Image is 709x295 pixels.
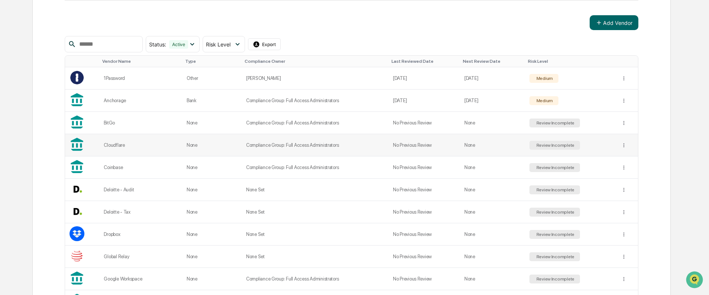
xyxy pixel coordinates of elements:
[104,75,177,81] div: 1Password
[590,15,638,30] button: Add Vendor
[4,91,51,104] a: 🖐️Preclearance
[182,67,242,90] td: Other
[25,57,122,64] div: Start new chat
[389,201,460,223] td: No Previous Review
[535,254,575,259] div: Review Incomplete
[389,134,460,156] td: No Previous Review
[535,187,575,192] div: Review Incomplete
[51,91,95,104] a: 🗄️Attestations
[460,246,525,268] td: None
[389,223,460,246] td: No Previous Review
[182,223,242,246] td: None
[182,246,242,268] td: None
[389,90,460,112] td: [DATE]
[685,270,705,291] iframe: Open customer support
[206,41,231,48] span: Risk Level
[389,268,460,290] td: No Previous Review
[242,67,389,90] td: [PERSON_NAME]
[104,98,177,103] div: Anchorage
[242,156,389,179] td: Compliance Group: Full Access Administrators
[104,231,177,237] div: Dropbox
[104,165,177,170] div: Coinbase
[460,67,525,90] td: [DATE]
[622,59,635,64] div: Toggle SortBy
[182,156,242,179] td: None
[70,70,84,85] img: Vendor Logo
[389,112,460,134] td: No Previous Review
[389,246,460,268] td: No Previous Review
[242,201,389,223] td: None Set
[7,108,13,114] div: 🔎
[460,134,525,156] td: None
[535,210,575,215] div: Review Incomplete
[7,16,135,27] p: How can we help?
[126,59,135,68] button: Start new chat
[104,209,177,215] div: Deloitte - Tax
[460,179,525,201] td: None
[70,226,84,241] img: Vendor Logo
[15,94,48,101] span: Preclearance
[242,268,389,290] td: Compliance Group: Full Access Administrators
[182,90,242,112] td: Bank
[104,187,177,192] div: Deloitte - Audit
[389,67,460,90] td: [DATE]
[182,201,242,223] td: None
[25,64,94,70] div: We're available if you need us!
[460,156,525,179] td: None
[149,41,166,48] span: Status :
[70,204,84,219] img: Vendor Logo
[15,108,47,115] span: Data Lookup
[169,40,188,49] div: Active
[245,59,386,64] div: Toggle SortBy
[61,94,92,101] span: Attestations
[535,143,575,148] div: Review Incomplete
[460,223,525,246] td: None
[535,165,575,170] div: Review Incomplete
[7,94,13,100] div: 🖐️
[182,268,242,290] td: None
[74,126,90,132] span: Pylon
[463,59,522,64] div: Toggle SortBy
[104,254,177,259] div: Global Relay
[52,126,90,132] a: Powered byPylon
[104,142,177,148] div: Cloudflare
[535,76,553,81] div: Medium
[242,179,389,201] td: None Set
[460,90,525,112] td: [DATE]
[391,59,457,64] div: Toggle SortBy
[182,134,242,156] td: None
[460,112,525,134] td: None
[182,112,242,134] td: None
[71,59,96,64] div: Toggle SortBy
[242,90,389,112] td: Compliance Group: Full Access Administrators
[102,59,179,64] div: Toggle SortBy
[389,156,460,179] td: No Previous Review
[185,59,239,64] div: Toggle SortBy
[242,134,389,156] td: Compliance Group: Full Access Administrators
[54,94,60,100] div: 🗄️
[104,120,177,126] div: BitGo
[70,182,84,197] img: Vendor Logo
[460,201,525,223] td: None
[528,59,613,64] div: Toggle SortBy
[535,120,575,126] div: Review Incomplete
[242,246,389,268] td: None Set
[4,105,50,118] a: 🔎Data Lookup
[535,276,575,282] div: Review Incomplete
[389,179,460,201] td: No Previous Review
[535,232,575,237] div: Review Incomplete
[242,112,389,134] td: Compliance Group: Full Access Administrators
[182,179,242,201] td: None
[242,223,389,246] td: None Set
[248,38,281,50] button: Export
[70,249,84,263] img: Vendor Logo
[535,98,553,103] div: Medium
[104,276,177,282] div: Google Workspace
[7,57,21,70] img: 1746055101610-c473b297-6a78-478c-a979-82029cc54cd1
[460,268,525,290] td: None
